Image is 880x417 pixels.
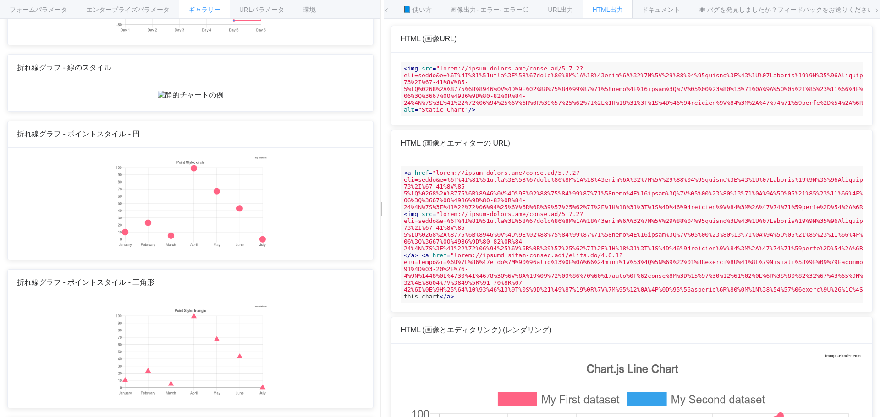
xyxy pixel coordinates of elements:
font: 画像出力 [451,6,476,13]
font: - エラー [476,6,500,13]
font: HTML (画像とエディタリンク) (レンダリング) [401,326,551,334]
span: src [422,211,432,217]
font: - エラー [500,6,523,13]
span: a [407,169,411,176]
font: URLパラメータ [239,6,284,13]
span: alt [404,106,414,113]
font: フォームパラメータ [10,6,67,13]
span: img [407,211,418,217]
font: HTML (画像URL) [401,35,456,43]
span: src [422,65,432,72]
span: a [425,252,429,259]
font: ドキュメント [642,6,680,13]
font: 折れ線グラフ - ポイントスタイル - 三角形 [17,278,154,286]
font: ギャラリー [188,6,220,13]
span: "Static Chart" [418,106,468,113]
code: Edit this chart [401,166,863,303]
font: エンタープライズパラメータ [86,6,170,13]
font: HTML (画像とエディターの URL) [401,139,510,147]
img: 静的チャートの例 [114,305,267,397]
font: HTML出力 [592,6,622,13]
font: 折れ線グラフ - ポイントスタイル - 円 [17,130,140,138]
span: a [447,293,451,300]
span: </ > [404,252,418,259]
font: 環境 [303,6,316,13]
font: 折れ線グラフ - 線のスタイル [17,64,111,71]
img: 静的チャートの例 [114,157,267,249]
span: href [414,169,429,176]
span: href [433,252,447,259]
font: URL出力 [548,6,573,13]
span: a [411,252,415,259]
span: </ > [440,293,454,300]
span: img [407,65,418,72]
img: 静的チャートの例 [158,91,224,100]
font: 📘 使い方 [403,6,432,13]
